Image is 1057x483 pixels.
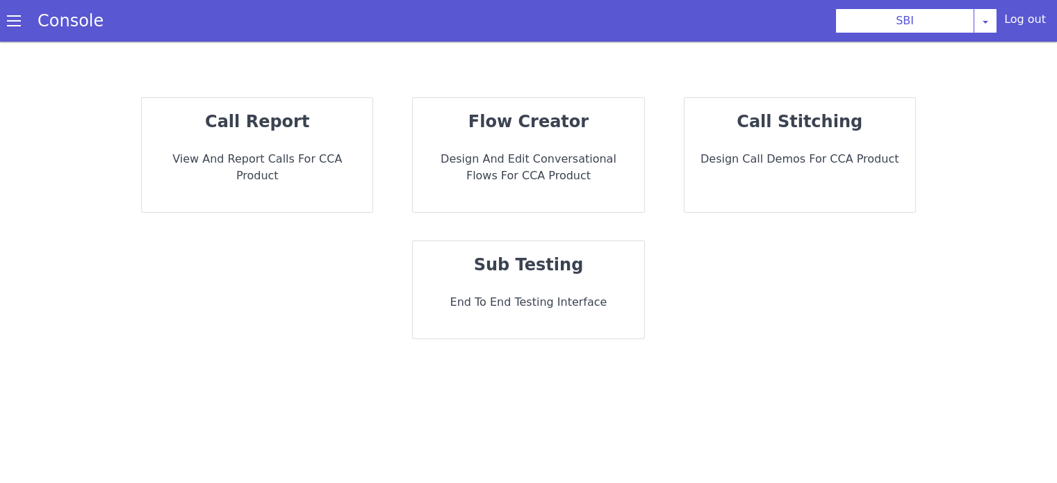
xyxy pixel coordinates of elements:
p: End to End Testing Interface [424,294,632,311]
strong: call report [205,112,309,131]
button: SBI [835,8,974,33]
div: Log out [1004,11,1046,33]
strong: flow creator [468,112,589,131]
strong: call stitching [737,112,862,131]
a: Console [21,11,120,31]
p: Design call demos for CCA Product [696,151,904,167]
p: View and report calls for CCA Product [153,151,361,184]
p: Design and Edit Conversational flows for CCA Product [424,151,632,184]
strong: sub testing [474,255,584,275]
